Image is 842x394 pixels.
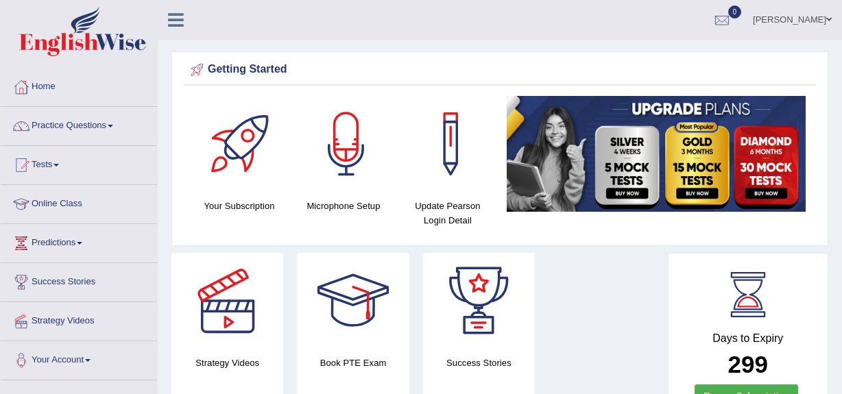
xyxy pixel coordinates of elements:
[171,356,283,370] h4: Strategy Videos
[507,96,806,212] img: small5.jpg
[728,351,768,378] b: 299
[402,199,493,227] h4: Update Pearson Login Detail
[728,5,742,19] span: 0
[298,199,389,213] h4: Microphone Setup
[187,60,813,80] div: Getting Started
[1,107,157,141] a: Practice Questions
[1,341,157,375] a: Your Account
[1,263,157,297] a: Success Stories
[1,146,157,180] a: Tests
[297,356,409,370] h4: Book PTE Exam
[684,332,813,345] h4: Days to Expiry
[1,68,157,102] a: Home
[1,302,157,336] a: Strategy Videos
[1,185,157,219] a: Online Class
[194,199,285,213] h4: Your Subscription
[1,224,157,258] a: Predictions
[423,356,535,370] h4: Success Stories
